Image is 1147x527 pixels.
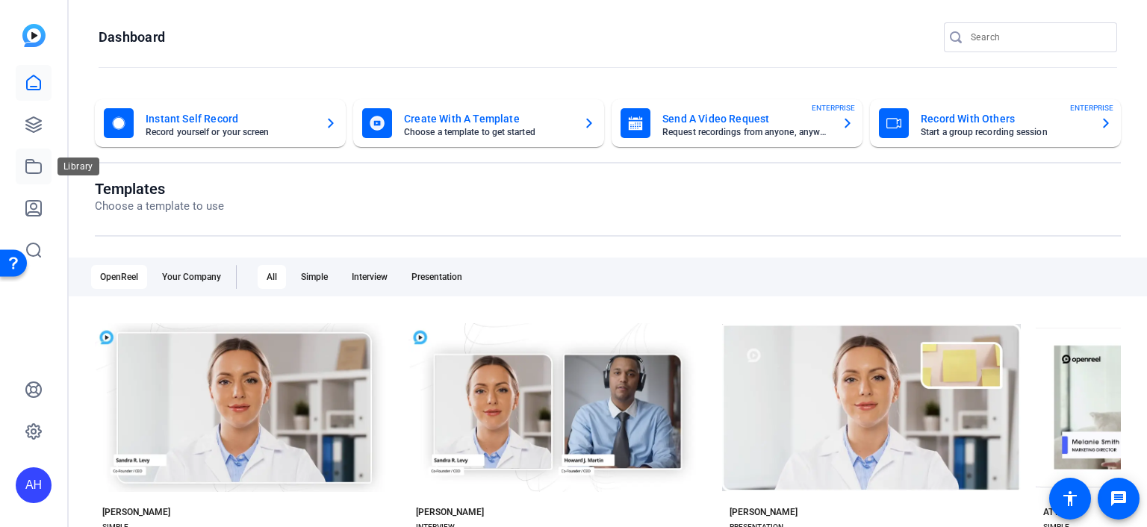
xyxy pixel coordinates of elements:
h1: Dashboard [99,28,165,46]
button: Create With A TemplateChoose a template to get started [353,99,604,147]
div: Simple [292,265,337,289]
mat-icon: message [1110,490,1128,508]
button: Send A Video RequestRequest recordings from anyone, anywhereENTERPRISE [612,99,862,147]
div: Library [57,158,99,175]
button: Instant Self RecordRecord yourself or your screen [95,99,346,147]
div: [PERSON_NAME] [102,506,170,518]
input: Search [971,28,1105,46]
mat-card-title: Create With A Template [404,110,571,128]
button: Record With OthersStart a group recording sessionENTERPRISE [870,99,1121,147]
img: blue-gradient.svg [22,24,46,47]
div: [PERSON_NAME] [730,506,798,518]
mat-card-subtitle: Choose a template to get started [404,128,571,137]
mat-card-subtitle: Request recordings from anyone, anywhere [662,128,830,137]
mat-card-title: Record With Others [921,110,1088,128]
mat-card-title: Send A Video Request [662,110,830,128]
p: Choose a template to use [95,198,224,215]
div: OpenReel [91,265,147,289]
mat-icon: accessibility [1061,490,1079,508]
div: Your Company [153,265,230,289]
div: [PERSON_NAME] [416,506,484,518]
div: AH [16,467,52,503]
span: ENTERPRISE [1070,102,1113,113]
span: ENTERPRISE [812,102,855,113]
mat-card-title: Instant Self Record [146,110,313,128]
div: ATTICUS [1043,506,1078,518]
div: Presentation [402,265,471,289]
mat-card-subtitle: Start a group recording session [921,128,1088,137]
div: Interview [343,265,397,289]
div: All [258,265,286,289]
h1: Templates [95,180,224,198]
mat-card-subtitle: Record yourself or your screen [146,128,313,137]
